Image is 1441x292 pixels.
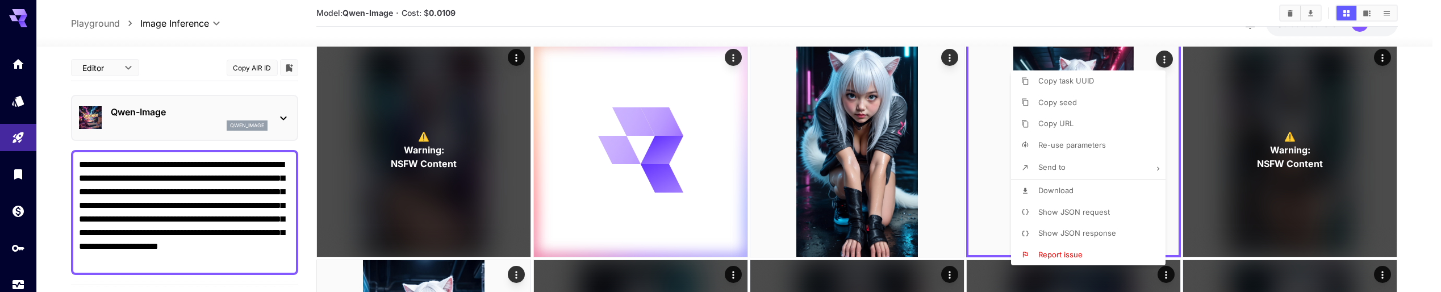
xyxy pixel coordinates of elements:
[1038,207,1110,216] span: Show JSON request
[1038,162,1066,172] span: Send to
[1038,140,1106,149] span: Re-use parameters
[1038,76,1094,85] span: Copy task UUID
[1038,98,1077,107] span: Copy seed
[1038,228,1116,237] span: Show JSON response
[1038,250,1083,259] span: Report issue
[1038,186,1074,195] span: Download
[1038,119,1074,128] span: Copy URL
